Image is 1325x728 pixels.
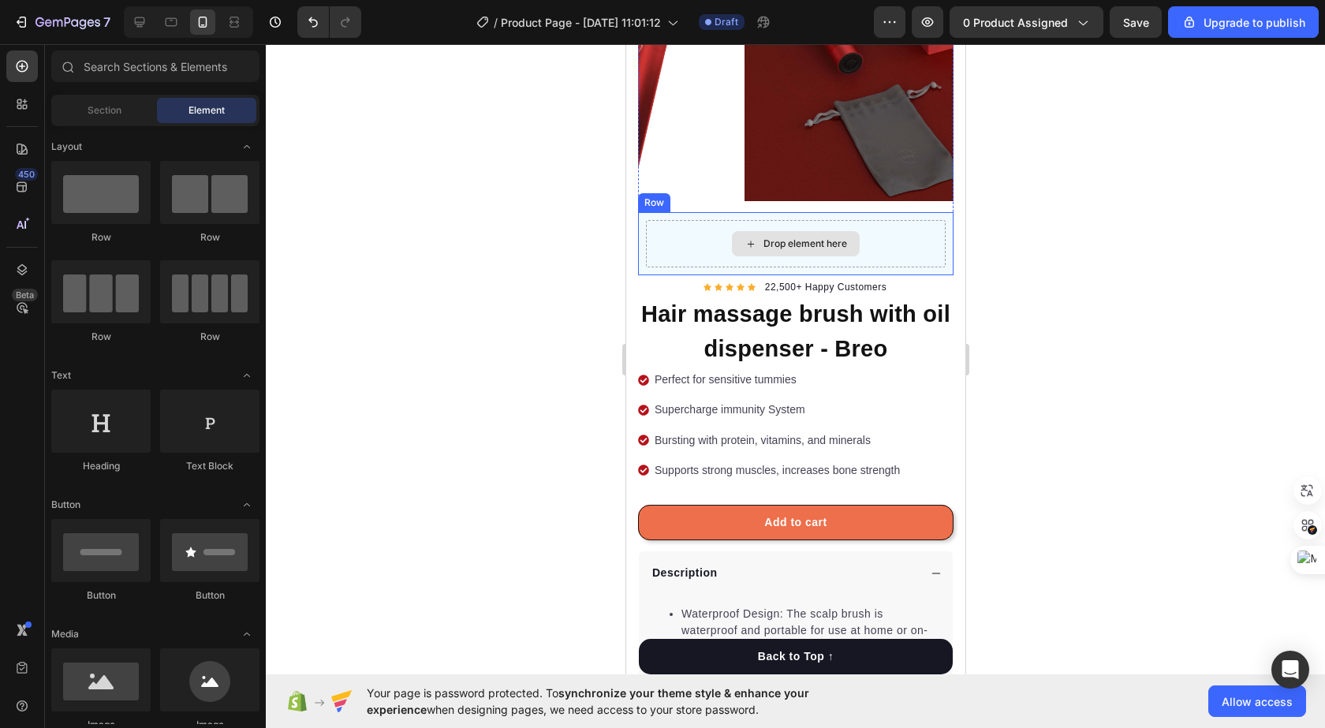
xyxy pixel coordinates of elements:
div: Row [160,330,259,344]
span: Draft [715,15,738,29]
button: 0 product assigned [950,6,1103,38]
p: 7 [103,13,110,32]
div: Upgrade to publish [1181,14,1305,31]
button: Allow access [1208,685,1306,717]
div: 450 [15,168,38,181]
div: Button [160,588,259,603]
div: Row [51,230,151,245]
div: Undo/Redo [297,6,361,38]
span: Element [188,103,225,118]
div: Row [51,330,151,344]
div: Row [160,230,259,245]
span: Layout [51,140,82,154]
span: synchronize your theme style & enhance your experience [367,686,809,716]
button: 7 [6,6,118,38]
span: Media [51,627,79,641]
button: Save [1110,6,1162,38]
span: Product Page - [DATE] 11:01:12 [501,14,661,31]
input: Search Sections & Elements [51,50,259,82]
span: Button [51,498,80,512]
span: / [494,14,498,31]
span: Your page is password protected. To when designing pages, we need access to your store password. [367,685,871,718]
span: 0 product assigned [963,14,1068,31]
div: Text Block [160,459,259,473]
div: Button [51,588,151,603]
span: Allow access [1222,693,1293,710]
iframe: Design area [626,44,965,674]
button: Upgrade to publish [1168,6,1319,38]
span: Toggle open [234,492,259,517]
span: Toggle open [234,363,259,388]
span: Toggle open [234,134,259,159]
span: Save [1123,16,1149,29]
span: Text [51,368,71,383]
div: Beta [12,289,38,301]
div: Open Intercom Messenger [1271,651,1309,689]
span: Section [88,103,121,118]
div: Heading [51,459,151,473]
span: Toggle open [234,622,259,647]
